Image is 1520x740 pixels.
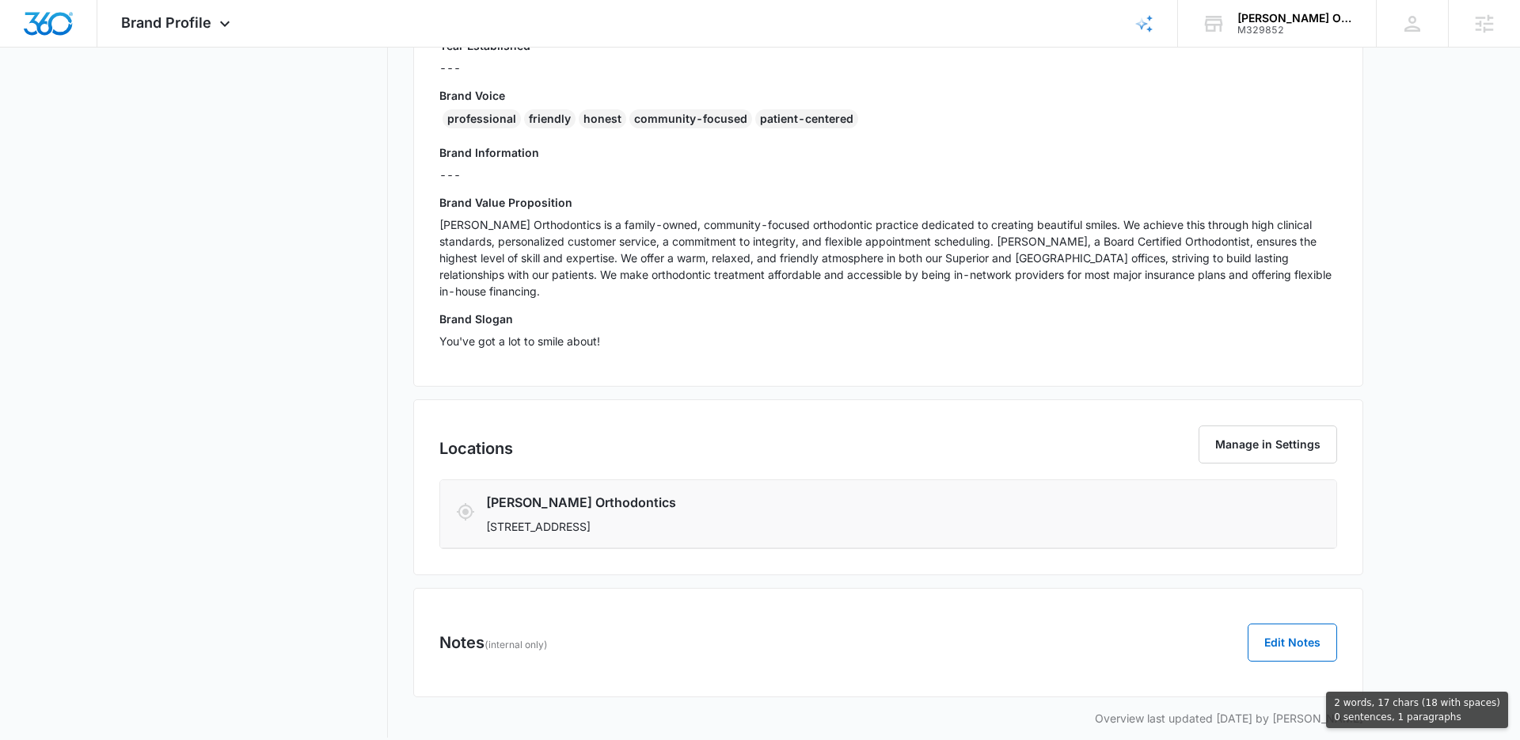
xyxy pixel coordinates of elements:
[486,493,1142,512] h3: [PERSON_NAME] Orthodontics
[439,144,1337,161] h3: Brand Information
[439,311,1337,327] h3: Brand Slogan
[1199,425,1337,463] button: Manage in Settings
[579,109,626,128] div: honest
[486,518,1142,535] p: [STREET_ADDRESS]
[755,109,858,128] div: patient-centered
[1237,25,1353,36] div: account id
[439,59,530,76] p: ---
[439,437,513,460] h2: Locations
[439,87,1337,104] h3: Brand Voice
[121,14,211,31] span: Brand Profile
[439,216,1337,299] p: [PERSON_NAME] Orthodontics is a family-owned, community-focused orthodontic practice dedicated to...
[1248,624,1337,662] button: Edit Notes
[629,109,752,128] div: community-focused
[484,639,548,650] span: (internal only)
[439,333,1337,349] p: You've got a lot to smile about!
[439,194,1337,211] h3: Brand Value Proposition
[413,710,1363,727] p: Overview last updated [DATE] by [PERSON_NAME]
[443,109,521,128] div: professional
[524,109,576,128] div: friendly
[1237,12,1353,25] div: account name
[439,631,548,654] h3: Notes
[439,166,1337,183] p: ---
